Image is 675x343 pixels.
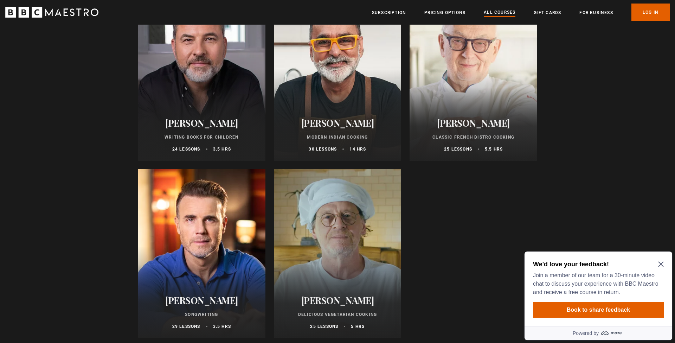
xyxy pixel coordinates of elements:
[3,3,150,91] div: Optional study invitation
[146,295,257,306] h2: [PERSON_NAME]
[372,9,406,16] a: Subscription
[349,146,366,152] p: 14 hrs
[418,117,529,128] h2: [PERSON_NAME]
[213,323,231,330] p: 3.5 hrs
[282,134,393,140] p: Modern Indian Cooking
[372,4,670,21] nav: Primary
[418,134,529,140] p: Classic French Bistro Cooking
[534,9,561,16] a: Gift Cards
[424,9,465,16] a: Pricing Options
[282,311,393,318] p: Delicious Vegetarian Cooking
[5,7,98,18] svg: BBC Maestro
[282,117,393,128] h2: [PERSON_NAME]
[172,146,200,152] p: 24 lessons
[484,9,515,17] a: All Courses
[138,169,265,338] a: [PERSON_NAME] Songwriting 29 lessons 3.5 hrs
[631,4,670,21] a: Log In
[444,146,472,152] p: 25 lessons
[274,169,401,338] a: [PERSON_NAME] Delicious Vegetarian Cooking 25 lessons 5 hrs
[11,53,142,69] button: Book to share feedback
[146,134,257,140] p: Writing Books for Children
[351,323,365,330] p: 5 hrs
[11,11,139,20] h2: We'd love your feedback!
[136,13,142,18] button: Close Maze Prompt
[3,77,150,91] a: Powered by maze
[309,146,337,152] p: 30 lessons
[282,295,393,306] h2: [PERSON_NAME]
[172,323,200,330] p: 29 lessons
[310,323,338,330] p: 25 lessons
[146,311,257,318] p: Songwriting
[213,146,231,152] p: 3.5 hrs
[485,146,503,152] p: 5.5 hrs
[11,23,139,48] p: Join a member of our team for a 30-minute video chat to discuss your experience with BBC Maestro ...
[579,9,613,16] a: For business
[146,117,257,128] h2: [PERSON_NAME]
